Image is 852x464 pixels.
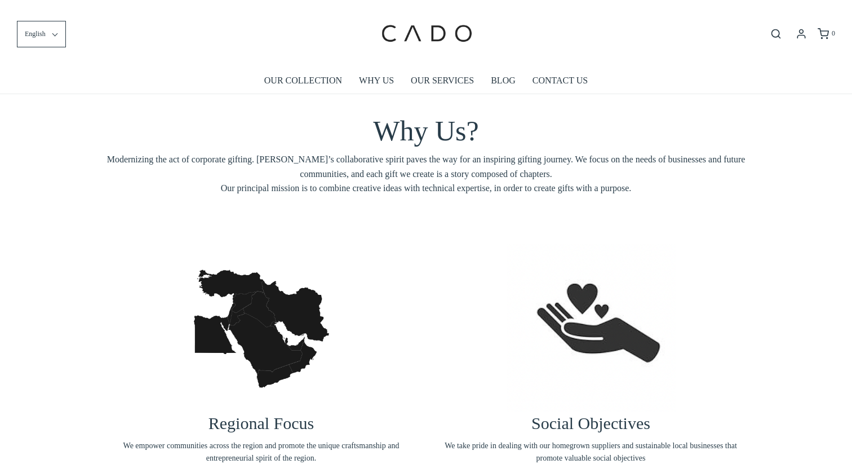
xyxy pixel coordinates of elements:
[208,414,314,432] span: Regional Focus
[532,68,588,94] a: CONTACT US
[816,28,835,39] a: 0
[373,115,478,147] span: Why Us?
[264,68,342,94] a: OUR COLLECTION
[766,28,786,40] button: Open search bar
[359,68,394,94] a: WHY US
[378,8,474,59] img: cadogifting
[177,244,346,413] img: vecteezy_vectorillustrationoftheblackmapofmiddleeastonwhite_-1657197150892_1200x.jpg
[832,29,835,37] span: 0
[411,68,474,94] a: OUR SERVICES
[17,21,66,47] button: English
[105,152,747,196] span: Modernizing the act of corporate gifting. [PERSON_NAME]’s collaborative spirit paves the way for ...
[25,29,46,39] span: English
[531,414,650,432] span: Social Objectives
[491,68,516,94] a: BLOG
[507,244,676,412] img: screenshot-20220704-at-063057-1657197187002_1200x.png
